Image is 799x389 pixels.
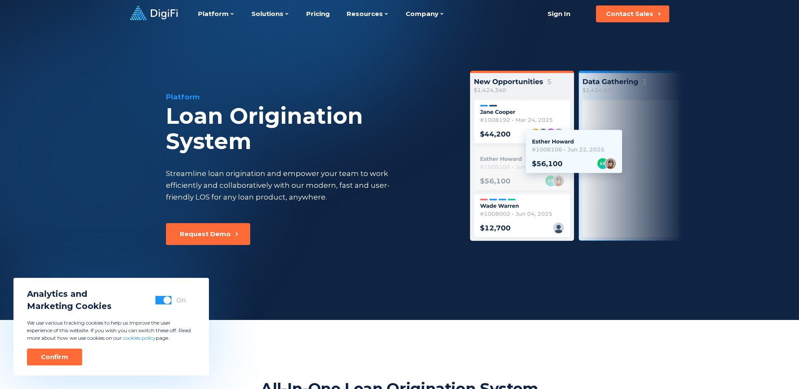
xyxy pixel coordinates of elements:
p: We use various tracking cookies to help us improve the user experience of this website. If you wi... [27,319,195,342]
button: Request Demo [166,223,250,245]
div: Loan Origination System [166,104,449,154]
div: Contact Sales [606,10,653,18]
div: Confirm [41,353,68,361]
span: Marketing Cookies [27,300,112,312]
div: Streamline loan origination and empower your team to work efficiently and collaboratively with ou... [166,168,405,203]
div: On [176,296,186,304]
div: Request Demo [180,230,231,238]
div: Platform [166,92,449,102]
a: cookies policy [123,335,156,341]
button: Contact Sales [596,5,669,22]
a: Sign In [537,5,581,22]
button: Confirm [27,349,82,365]
span: Analytics and [27,288,112,300]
